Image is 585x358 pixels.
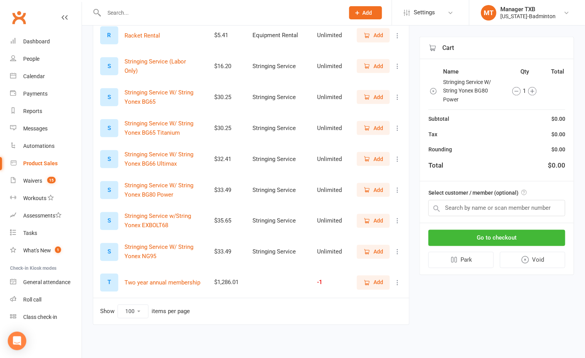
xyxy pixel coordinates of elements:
a: General attendance kiosk mode [10,274,82,291]
div: Cart [420,37,574,59]
div: Tasks [23,230,37,236]
div: Stringing Service [252,218,303,224]
button: Add [357,276,390,289]
td: Stringing Service W/ String Yonex BG80 Power [443,77,504,104]
button: Add [357,121,390,135]
div: Show [100,305,190,319]
button: Park [428,252,494,268]
button: Add [357,183,390,197]
span: Add [363,10,372,16]
th: Qty [505,67,545,77]
span: Add [374,217,383,225]
div: Waivers [23,178,42,184]
div: $30.25 [214,125,239,132]
button: Add [357,90,390,104]
button: Stringing Service W/ String Yonex BG65 Titanium [125,119,200,137]
a: Product Sales [10,155,82,172]
div: Stringing Service [252,125,303,132]
span: Add [374,186,383,194]
div: $0.00 [551,115,565,123]
button: Racket Rental [125,31,160,40]
div: Open Intercom Messenger [8,332,26,350]
div: $35.65 [214,218,239,224]
div: Unlimited [317,32,342,39]
div: $16.20 [214,63,239,70]
button: Add [357,59,390,73]
span: Add [374,278,383,287]
span: 1 [55,247,61,253]
button: Stringing Service W/ String Yonex NG95 [125,243,200,261]
div: S [100,150,118,168]
button: Stringing Service W/ String Yonex BG80 Power [125,181,200,199]
div: $0.00 [551,145,565,154]
a: Workouts [10,190,82,207]
div: Dashboard [23,38,50,45]
div: $32.41 [214,156,239,163]
div: $33.49 [214,249,239,255]
span: Add [374,93,383,101]
div: Product Sales [23,160,58,166]
span: Add [374,124,383,132]
div: Rounding [428,145,452,154]
button: Add [357,28,390,42]
a: Dashboard [10,33,82,50]
button: Stringing Service (Labor Only) [125,57,200,75]
div: Unlimited [317,249,342,255]
div: $0.00 [551,130,565,139]
a: What's New1 [10,242,82,259]
a: Class kiosk mode [10,308,82,326]
button: Add [357,152,390,166]
div: Manager TXB [500,6,556,13]
div: Roll call [23,296,41,303]
label: Select customer / member (optional) [428,188,527,197]
input: Search by name or scan member number [428,200,565,216]
div: What's New [23,247,51,254]
div: 1 [505,86,544,96]
div: T [100,274,118,292]
span: Add [374,62,383,70]
a: Roll call [10,291,82,308]
div: S [100,181,118,199]
button: Add [349,6,382,19]
div: S [100,57,118,75]
div: Tax [428,130,437,139]
button: Two year annual membership [125,278,200,288]
div: Unlimited [317,187,342,194]
div: Automations [23,143,55,149]
a: Assessments [10,207,82,224]
button: Stringing Service W/ String Yonex BG66 Ultimax [125,150,200,168]
div: Unlimited [317,63,342,70]
div: Reports [23,108,42,114]
button: Stringing Service W/ String Yonex BG65 [125,88,200,106]
div: General attendance [23,279,70,285]
div: S [100,243,118,261]
button: Add [357,245,390,259]
a: Tasks [10,224,82,242]
div: Unlimited [317,94,342,101]
span: Add [374,31,383,39]
div: -1 [317,279,342,286]
a: Reports [10,103,82,120]
div: Unlimited [317,156,342,163]
div: Stringing Service [252,249,303,255]
div: $0.00 [548,160,565,171]
button: Void [500,252,566,268]
div: $5.41 [214,32,239,39]
div: Payments [23,91,48,97]
div: $1,286.01 [214,279,239,286]
div: Calendar [23,73,45,79]
div: S [100,88,118,106]
div: Messages [23,125,48,132]
div: MT [481,5,496,21]
span: Settings [414,4,435,21]
div: Class check-in [23,314,57,320]
div: R [100,26,118,45]
input: Search... [102,7,339,18]
div: Unlimited [317,218,342,224]
div: Stringing Service [252,94,303,101]
a: Clubworx [9,8,29,27]
a: Payments [10,85,82,103]
button: Go to checkout [428,230,565,246]
a: People [10,50,82,68]
button: Stringing Service w/String Yonex EXBOLT68 [125,212,200,230]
